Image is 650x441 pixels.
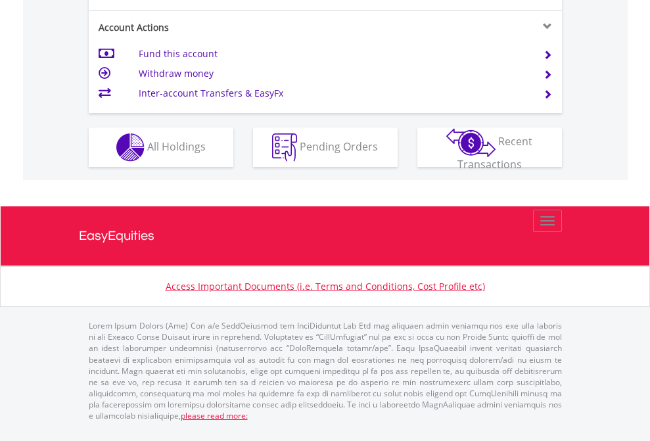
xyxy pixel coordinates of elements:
[139,64,527,83] td: Withdraw money
[181,410,248,421] a: please read more:
[147,139,206,153] span: All Holdings
[79,206,572,266] a: EasyEquities
[272,133,297,162] img: pending_instructions-wht.png
[166,280,485,292] a: Access Important Documents (i.e. Terms and Conditions, Cost Profile etc)
[300,139,378,153] span: Pending Orders
[89,21,325,34] div: Account Actions
[139,44,527,64] td: Fund this account
[446,128,496,157] img: transactions-zar-wht.png
[89,320,562,421] p: Lorem Ipsum Dolors (Ame) Con a/e SeddOeiusmod tem InciDiduntut Lab Etd mag aliquaen admin veniamq...
[139,83,527,103] td: Inter-account Transfers & EasyFx
[89,128,233,167] button: All Holdings
[116,133,145,162] img: holdings-wht.png
[417,128,562,167] button: Recent Transactions
[253,128,398,167] button: Pending Orders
